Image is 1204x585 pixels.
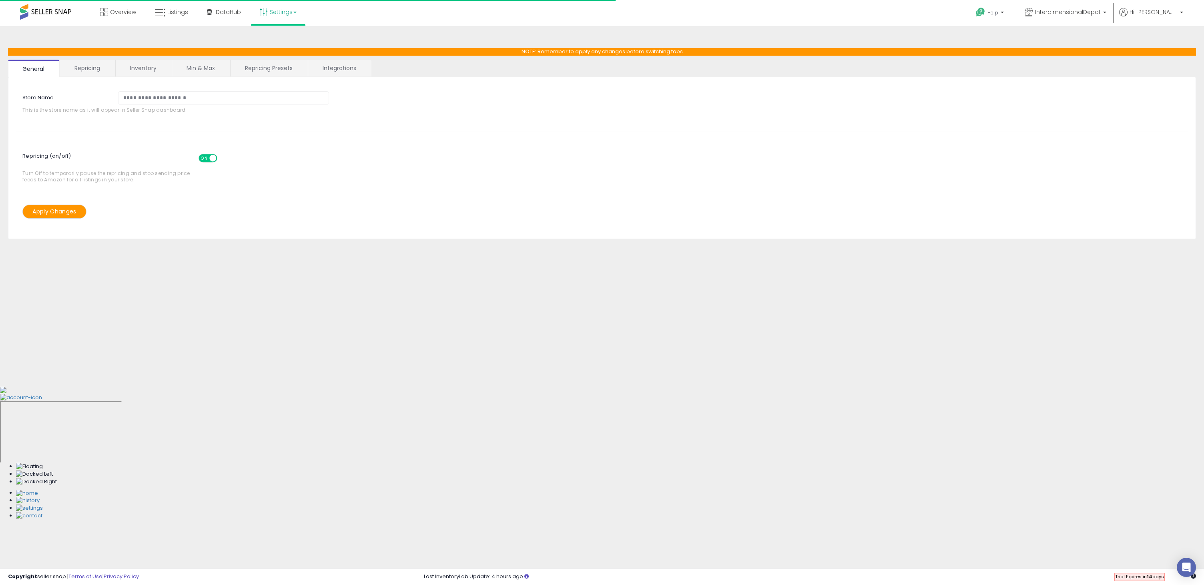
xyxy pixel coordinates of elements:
[969,1,1012,26] a: Help
[60,60,114,76] a: Repricing
[8,60,59,77] a: General
[167,8,188,16] span: Listings
[16,512,42,520] img: Contact
[16,497,40,505] img: History
[1119,8,1183,26] a: Hi [PERSON_NAME]
[216,8,241,16] span: DataHub
[8,48,1196,56] p: NOTE: Remember to apply any changes before switching tabs
[1177,558,1196,577] div: Open Intercom Messenger
[16,463,43,470] img: Floating
[231,60,307,76] a: Repricing Presets
[308,60,371,76] a: Integrations
[110,8,136,16] span: Overview
[116,60,171,76] a: Inventory
[22,148,225,170] span: Repricing (on/off)
[16,490,38,497] img: Home
[1130,8,1178,16] span: Hi [PERSON_NAME]
[199,155,209,162] span: ON
[16,470,53,478] img: Docked Left
[22,107,337,113] span: This is the store name as it will appear in Seller Snap dashboard.
[22,205,86,219] button: Apply Changes
[216,155,229,162] span: OFF
[16,505,43,512] img: Settings
[987,9,998,16] span: Help
[975,7,985,17] i: Get Help
[1035,8,1101,16] span: InterdimensionalDepot
[16,478,57,486] img: Docked Right
[22,150,194,183] span: Turn Off to temporarily pause the repricing and stop sending price feeds to Amazon for all listin...
[172,60,229,76] a: Min & Max
[16,91,112,102] label: Store Name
